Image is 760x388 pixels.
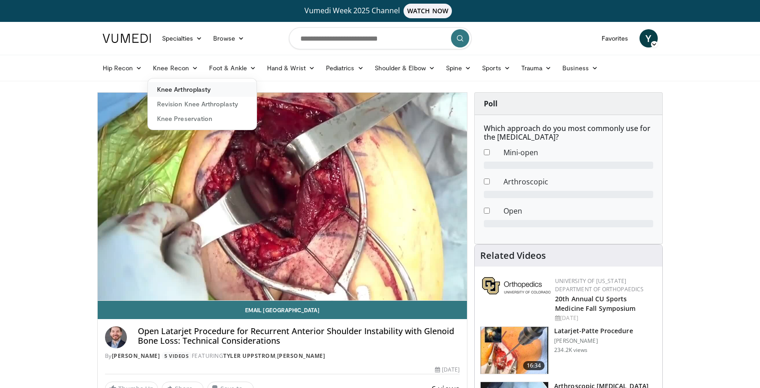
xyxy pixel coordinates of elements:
dd: Open [497,205,660,216]
div: By FEATURING , [105,352,460,360]
strong: Poll [484,99,498,109]
input: Search topics, interventions [289,27,472,49]
a: [PERSON_NAME] [112,352,160,360]
a: Pediatrics [320,59,369,77]
h4: Related Videos [480,250,546,261]
a: Hip Recon [97,59,148,77]
a: Business [557,59,603,77]
a: Revision Knee Arthroplasty [148,97,257,111]
img: VuMedi Logo [103,34,151,43]
p: [PERSON_NAME] [554,337,633,345]
a: 20th Annual CU Sports Medicine Fall Symposium [555,294,635,313]
h3: Latarjet-Patte Procedure [554,326,633,336]
a: Hand & Wrist [262,59,320,77]
a: Tyler Uppstrom [223,352,275,360]
a: Trauma [516,59,557,77]
a: 16:34 Latarjet-Patte Procedure [PERSON_NAME] 234.2K views [480,326,657,375]
a: Favorites [596,29,634,47]
a: Specialties [157,29,208,47]
a: Browse [208,29,250,47]
a: Knee Recon [147,59,204,77]
a: Email [GEOGRAPHIC_DATA] [98,301,467,319]
img: 617583_3.png.150x105_q85_crop-smart_upscale.jpg [481,327,548,374]
img: Avatar [105,326,127,348]
h6: Which approach do you most commonly use for the [MEDICAL_DATA]? [484,124,653,142]
a: Vumedi Week 2025 ChannelWATCH NOW [104,4,656,18]
img: 355603a8-37da-49b6-856f-e00d7e9307d3.png.150x105_q85_autocrop_double_scale_upscale_version-0.2.png [482,277,550,294]
dd: Mini-open [497,147,660,158]
a: Foot & Ankle [204,59,262,77]
a: Sports [477,59,516,77]
dd: Arthroscopic [497,176,660,187]
span: 16:34 [523,361,545,370]
div: [DATE] [435,366,460,374]
video-js: Video Player [98,93,467,301]
a: Y [639,29,658,47]
h4: Open Latarjet Procedure for Recurrent Anterior Shoulder Instability with Glenoid Bone Loss: Techn... [138,326,460,346]
div: [DATE] [555,314,655,322]
a: Shoulder & Elbow [369,59,440,77]
a: Knee Preservation [148,111,257,126]
a: [PERSON_NAME] [277,352,325,360]
a: Knee Arthroplasty [148,82,257,97]
a: University of [US_STATE] Department of Orthopaedics [555,277,644,293]
p: 234.2K views [554,346,587,354]
a: 5 Videos [162,352,192,360]
a: Spine [440,59,477,77]
span: WATCH NOW [404,4,452,18]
